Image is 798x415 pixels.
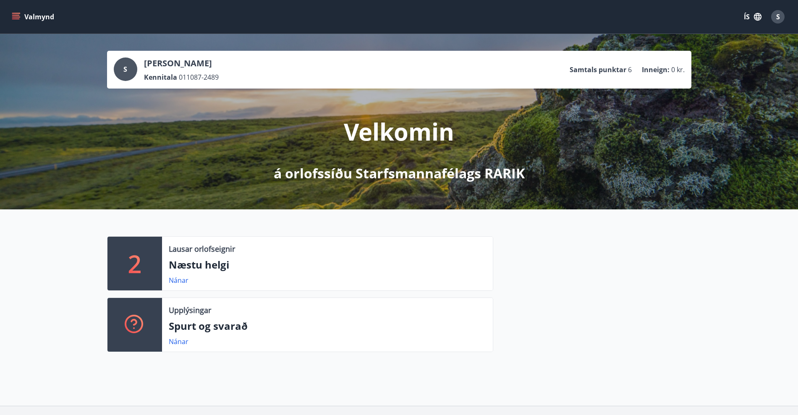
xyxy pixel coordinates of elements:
span: 011087-2489 [179,73,219,82]
p: Samtals punktar [570,65,626,74]
p: Upplýsingar [169,305,211,316]
p: Kennitala [144,73,177,82]
button: S [768,7,788,27]
p: Velkomin [344,115,454,147]
button: ÍS [739,9,766,24]
span: 0 kr. [671,65,685,74]
p: [PERSON_NAME] [144,57,219,69]
p: á orlofssíðu Starfsmannafélags RARIK [274,164,525,183]
span: 6 [628,65,632,74]
button: menu [10,9,58,24]
span: S [123,65,127,74]
a: Nánar [169,276,188,285]
p: Lausar orlofseignir [169,243,235,254]
span: S [776,12,780,21]
p: Spurt og svarað [169,319,486,333]
a: Nánar [169,337,188,346]
p: Inneign : [642,65,670,74]
p: Næstu helgi [169,258,486,272]
p: 2 [128,248,141,279]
